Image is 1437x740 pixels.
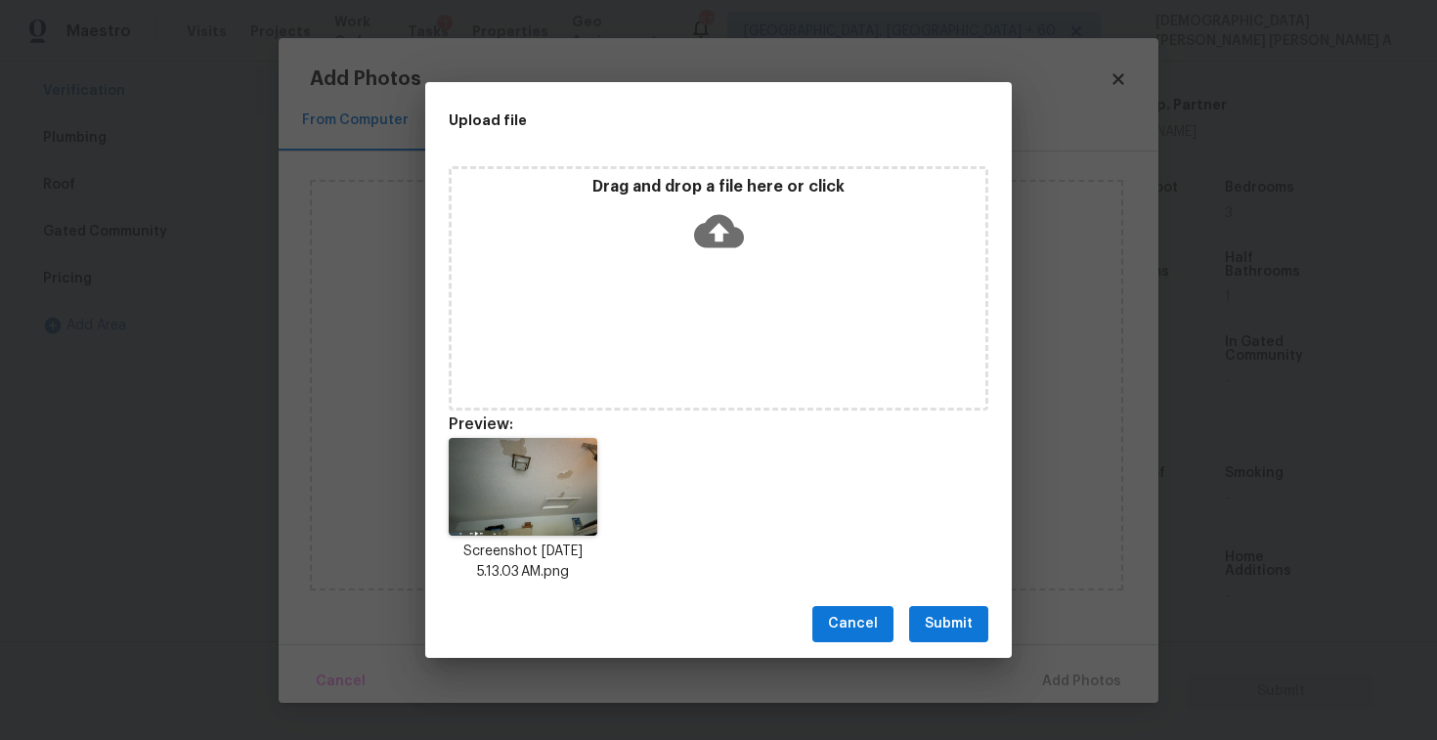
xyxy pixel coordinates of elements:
[812,606,893,642] button: Cancel
[449,542,597,583] p: Screenshot [DATE] 5.13.03 AM.png
[452,177,985,197] p: Drag and drop a file here or click
[925,612,973,636] span: Submit
[828,612,878,636] span: Cancel
[449,438,597,536] img: Qqh4jKwWggbbhLcPt8CWpEOFcaTl8PWhxtDxBus+oyQLVpHsF8f4apTsmE+c4LMO2st7NydrEuc9UIutdZhkFAAAAAElFTkSu...
[449,109,900,131] h2: Upload file
[909,606,988,642] button: Submit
